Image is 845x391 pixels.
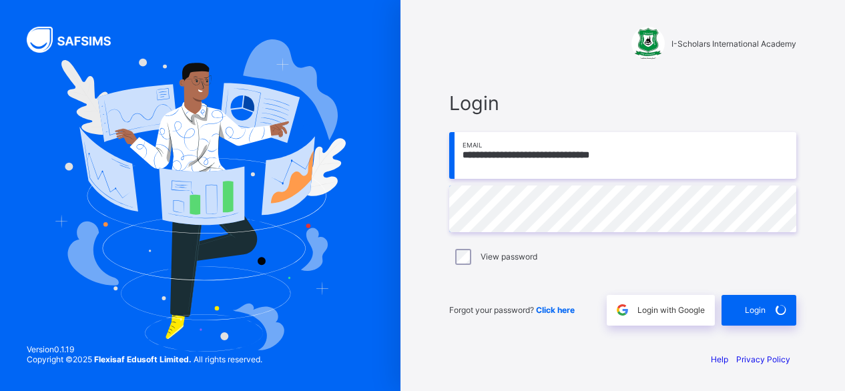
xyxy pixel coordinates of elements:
[536,305,575,315] a: Click here
[27,354,262,364] span: Copyright © 2025 All rights reserved.
[481,252,537,262] label: View password
[671,39,796,49] span: I-Scholars International Academy
[736,354,790,364] a: Privacy Policy
[55,39,346,352] img: Hero Image
[94,354,192,364] strong: Flexisaf Edusoft Limited.
[711,354,728,364] a: Help
[637,305,705,315] span: Login with Google
[27,344,262,354] span: Version 0.1.19
[449,91,796,115] span: Login
[615,302,630,318] img: google.396cfc9801f0270233282035f929180a.svg
[449,305,575,315] span: Forgot your password?
[27,27,127,53] img: SAFSIMS Logo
